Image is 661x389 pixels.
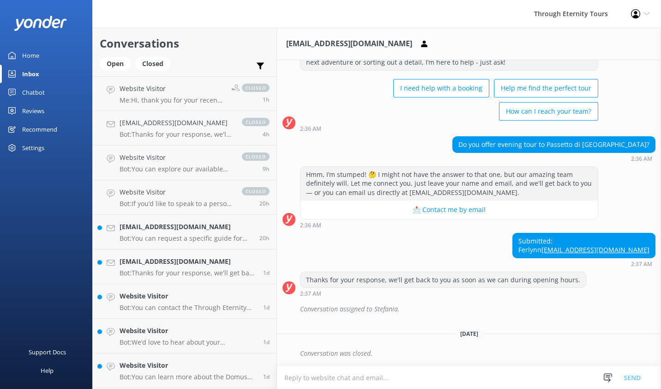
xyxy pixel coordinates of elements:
[631,261,652,267] strong: 2:37 AM
[22,139,44,157] div: Settings
[93,215,276,249] a: [EMAIL_ADDRESS][DOMAIN_NAME]Bot:You can request a specific guide for private tours by reaching ou...
[22,46,39,65] div: Home
[452,155,655,162] div: Oct 01 2025 08:36am (UTC +02:00) Europe/Amsterdam
[120,373,256,381] p: Bot: You can learn more about the Domus [PERSON_NAME] Tour and check availability at [URL][DOMAIN...
[120,222,252,232] h4: [EMAIL_ADDRESS][DOMAIN_NAME]
[513,233,655,258] div: Submitted: Ferlynn
[300,291,321,297] strong: 2:37 AM
[93,111,276,146] a: [EMAIL_ADDRESS][DOMAIN_NAME]Bot:Thanks for your response, we'll get back to you as soon as we can...
[242,152,270,161] span: closed
[120,200,233,208] p: Bot: If you’d like to speak to a person on the Through Eternity Tours team, please call [PHONE_NU...
[393,79,489,97] button: I need help with a booking
[499,102,598,121] button: How can I reach your team?
[120,152,233,163] h4: Website Visitor
[93,249,276,284] a: [EMAIL_ADDRESS][DOMAIN_NAME]Bot:Thanks for your response, we'll get back to you as soon as we can...
[541,245,649,254] a: [EMAIL_ADDRESS][DOMAIN_NAME]
[120,118,233,128] h4: [EMAIL_ADDRESS][DOMAIN_NAME]
[263,304,270,311] span: Oct 02 2025 05:11pm (UTC +02:00) Europe/Amsterdam
[300,272,586,288] div: Thanks for your response, we'll get back to you as soon as we can during opening hours.
[242,84,270,92] span: closed
[242,118,270,126] span: closed
[300,126,321,132] strong: 2:36 AM
[263,130,270,138] span: Oct 03 2025 03:24pm (UTC +02:00) Europe/Amsterdam
[494,79,598,97] button: Help me find the perfect tour
[93,353,276,388] a: Website VisitorBot:You can learn more about the Domus [PERSON_NAME] Tour and check availability a...
[135,58,175,68] a: Closed
[512,261,655,267] div: Oct 01 2025 08:37am (UTC +02:00) Europe/Amsterdam
[263,269,270,277] span: Oct 02 2025 05:50pm (UTC +02:00) Europe/Amsterdam
[263,96,270,103] span: Oct 03 2025 06:33pm (UTC +02:00) Europe/Amsterdam
[93,146,276,180] a: Website VisitorBot:You can explore our available tours in [GEOGRAPHIC_DATA], including those of t...
[259,234,270,242] span: Oct 02 2025 11:17pm (UTC +02:00) Europe/Amsterdam
[263,338,270,346] span: Oct 02 2025 04:20pm (UTC +02:00) Europe/Amsterdam
[120,130,233,139] p: Bot: Thanks for your response, we'll get back to you as soon as we can during opening hours.
[300,346,655,361] div: Conversation was closed.
[259,200,270,207] span: Oct 02 2025 11:25pm (UTC +02:00) Europe/Amsterdam
[300,223,321,228] strong: 2:36 AM
[455,330,484,338] span: [DATE]
[135,57,170,71] div: Closed
[120,360,256,371] h4: Website Visitor
[300,201,598,219] button: 📩 Contact me by email
[282,301,655,317] div: 2025-10-01T08:41:51.773
[100,58,135,68] a: Open
[120,304,256,312] p: Bot: You can contact the Through Eternity Tours team at [PHONE_NUMBER] or [PHONE_NUMBER]. You can...
[631,156,652,162] strong: 2:36 AM
[93,319,276,353] a: Website VisitorBot:We’d love to hear about your experience! You can leave a review on TripAdvisor...
[120,326,256,336] h4: Website Visitor
[120,291,256,301] h4: Website Visitor
[22,102,44,120] div: Reviews
[120,187,233,197] h4: Website Visitor
[93,284,276,319] a: Website VisitorBot:You can contact the Through Eternity Tours team at [PHONE_NUMBER] or [PHONE_NU...
[263,165,270,173] span: Oct 03 2025 10:11am (UTC +02:00) Europe/Amsterdam
[120,256,256,267] h4: [EMAIL_ADDRESS][DOMAIN_NAME]
[29,343,66,361] div: Support Docs
[120,165,233,173] p: Bot: You can explore our available tours in [GEOGRAPHIC_DATA], including those of the Colosseum, ...
[100,35,270,52] h2: Conversations
[300,167,598,201] div: Hmm, I’m stumped! 🤔 I might not have the answer to that one, but our amazing team definitely will...
[120,338,256,346] p: Bot: We’d love to hear about your experience! You can leave a review on TripAdvisor ([URL][DOMAIN...
[120,269,256,277] p: Bot: Thanks for your response, we'll get back to you as soon as we can during opening hours.
[300,301,655,317] div: Conversation assigned to Stefania.
[22,83,45,102] div: Chatbot
[120,84,224,94] h4: Website Visitor
[242,187,270,195] span: closed
[263,373,270,381] span: Oct 02 2025 03:47pm (UTC +02:00) Europe/Amsterdam
[41,361,54,380] div: Help
[22,120,57,139] div: Recommend
[120,96,224,104] p: Me: Hi, thank you for your recent inquiry. We do not have standard Golf Cart tours of [GEOGRAPHIC...
[286,38,412,50] h3: [EMAIL_ADDRESS][DOMAIN_NAME]
[300,222,598,228] div: Oct 01 2025 08:36am (UTC +02:00) Europe/Amsterdam
[282,346,655,361] div: 2025-10-03T01:38:34.663
[300,290,586,297] div: Oct 01 2025 08:37am (UTC +02:00) Europe/Amsterdam
[22,65,39,83] div: Inbox
[300,125,598,132] div: Oct 01 2025 08:36am (UTC +02:00) Europe/Amsterdam
[120,234,252,243] p: Bot: You can request a specific guide for private tours by reaching out to [EMAIL_ADDRESS][DOMAIN...
[93,76,276,111] a: Website VisitorMe:Hi, thank you for your recent inquiry. We do not have standard Golf Cart tours ...
[93,180,276,215] a: Website VisitorBot:If you’d like to speak to a person on the Through Eternity Tours team, please ...
[100,57,131,71] div: Open
[14,16,67,31] img: yonder-white-logo.png
[453,137,655,152] div: Do you offer evening tour to Passetto di [GEOGRAPHIC_DATA]?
